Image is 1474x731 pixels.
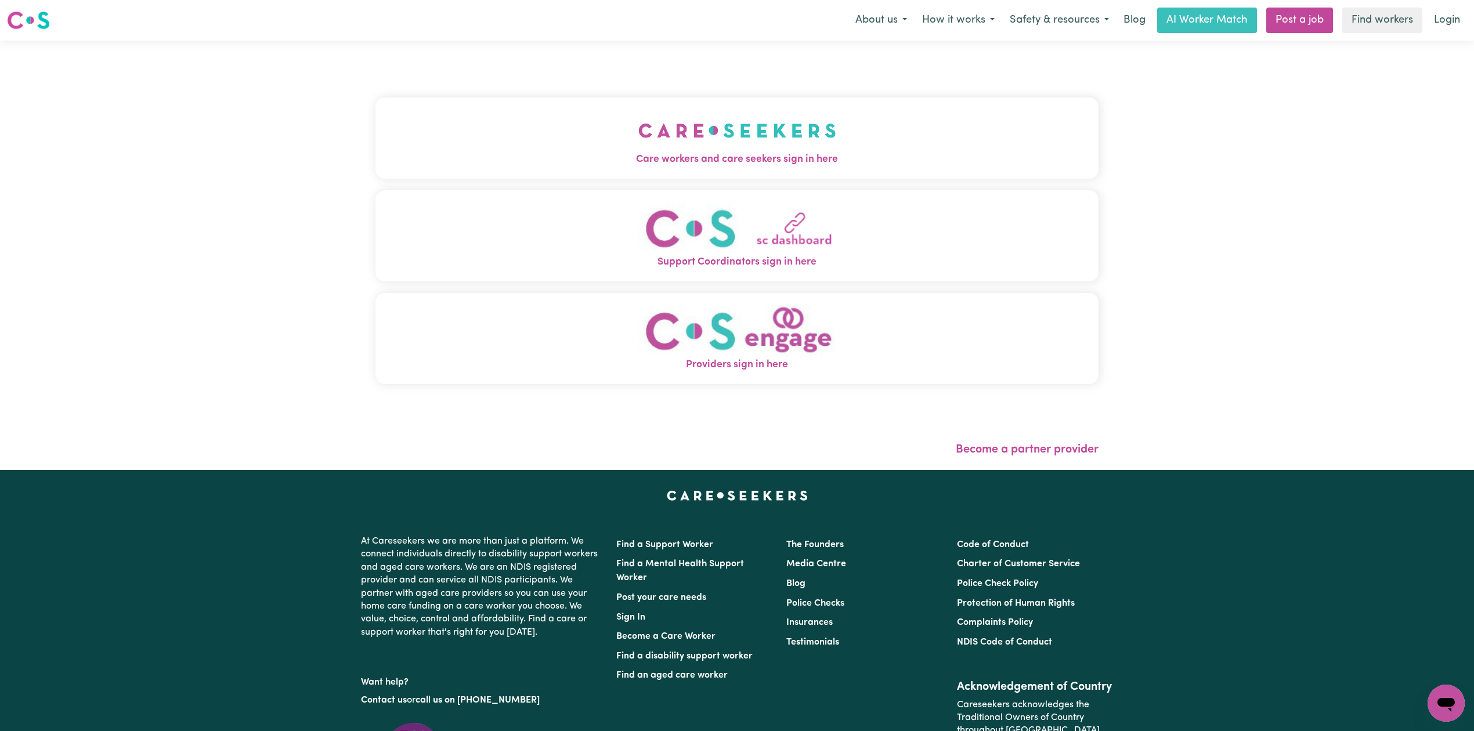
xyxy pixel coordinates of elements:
button: Care workers and care seekers sign in here [375,97,1099,179]
p: Want help? [361,671,602,689]
iframe: Button to launch messaging window [1428,685,1465,722]
span: Support Coordinators sign in here [375,255,1099,270]
a: Media Centre [786,559,846,569]
a: Police Checks [786,599,844,608]
a: Charter of Customer Service [957,559,1080,569]
span: Care workers and care seekers sign in here [375,152,1099,167]
a: Complaints Policy [957,618,1033,627]
a: Blog [1117,8,1153,33]
a: Careseekers home page [667,491,808,500]
a: Post your care needs [616,593,706,602]
button: Providers sign in here [375,293,1099,384]
a: Careseekers logo [7,7,50,34]
a: Find an aged care worker [616,671,728,680]
a: Code of Conduct [957,540,1029,549]
a: call us on [PHONE_NUMBER] [416,696,540,705]
a: Sign In [616,613,645,622]
p: At Careseekers we are more than just a platform. We connect individuals directly to disability su... [361,530,602,643]
a: Become a Care Worker [616,632,716,641]
button: How it works [915,8,1002,32]
a: Find workers [1342,8,1422,33]
button: About us [848,8,915,32]
a: Find a Mental Health Support Worker [616,559,744,582]
a: Login [1427,8,1467,33]
img: Careseekers logo [7,10,50,31]
a: Testimonials [786,638,839,647]
a: Find a disability support worker [616,652,753,661]
a: Protection of Human Rights [957,599,1075,608]
a: Post a job [1266,8,1333,33]
a: Blog [786,579,805,588]
a: Contact us [361,696,407,705]
h2: Acknowledgement of Country [957,680,1113,694]
a: The Founders [786,540,844,549]
span: Providers sign in here [375,357,1099,372]
a: Police Check Policy [957,579,1038,588]
a: Find a Support Worker [616,540,713,549]
button: Safety & resources [1002,8,1117,32]
button: Support Coordinators sign in here [375,190,1099,281]
a: AI Worker Match [1157,8,1257,33]
p: or [361,689,602,711]
a: NDIS Code of Conduct [957,638,1052,647]
a: Become a partner provider [956,444,1099,455]
a: Insurances [786,618,833,627]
